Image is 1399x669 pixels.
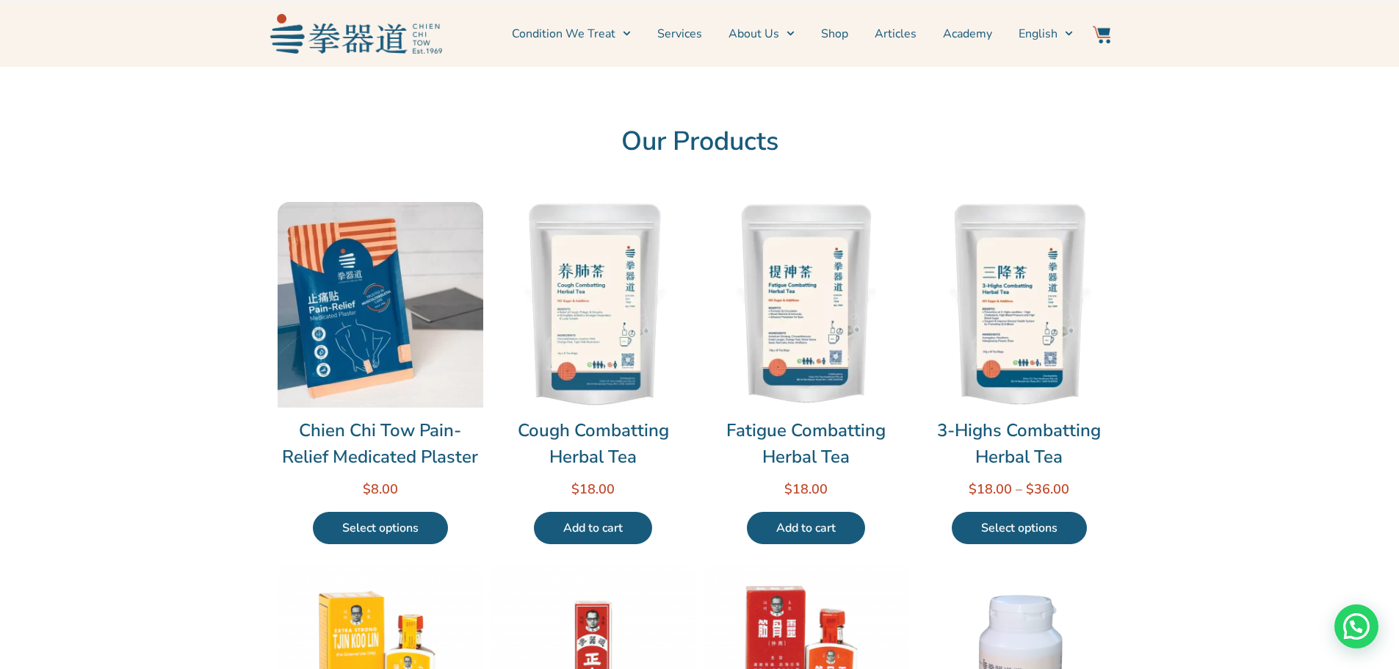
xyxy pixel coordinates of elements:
bdi: 18.00 [784,480,828,498]
bdi: 36.00 [1026,480,1069,498]
a: Select options for “3-Highs Combatting Herbal Tea” [952,512,1087,544]
a: Chien Chi Tow Pain-Relief Medicated Plaster [278,417,483,470]
img: 3-Highs Combatting Herbal Tea [917,202,1122,408]
img: Fatigue Combatting Herbal Tea [704,202,909,408]
span: $ [363,480,371,498]
bdi: 8.00 [363,480,398,498]
a: English [1019,15,1073,52]
span: English [1019,25,1058,43]
a: Services [657,15,702,52]
a: Add to cart: “Cough Combatting Herbal Tea” [534,512,652,544]
bdi: 18.00 [571,480,615,498]
a: Articles [875,15,917,52]
bdi: 18.00 [969,480,1012,498]
h2: Our Products [278,126,1122,158]
a: Select options for “Chien Chi Tow Pain-Relief Medicated Plaster” [313,512,448,544]
a: Cough Combatting Herbal Tea [491,417,696,470]
a: About Us [729,15,795,52]
img: Cough Combatting Herbal Tea [491,202,696,408]
a: Fatigue Combatting Herbal Tea [704,417,909,470]
a: Academy [943,15,992,52]
span: $ [784,480,792,498]
span: $ [1026,480,1034,498]
a: Condition We Treat [512,15,631,52]
span: $ [571,480,579,498]
a: Add to cart: “Fatigue Combatting Herbal Tea” [747,512,865,544]
img: Website Icon-03 [1093,26,1110,43]
span: – [1016,480,1022,498]
a: Shop [821,15,848,52]
a: 3-Highs Combatting Herbal Tea [917,417,1122,470]
span: $ [969,480,977,498]
nav: Menu [449,15,1074,52]
img: Chien Chi Tow Pain-Relief Medicated Plaster [278,202,483,408]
